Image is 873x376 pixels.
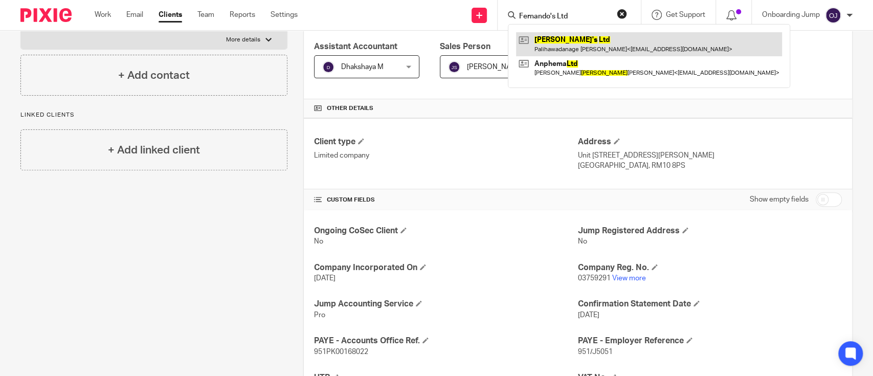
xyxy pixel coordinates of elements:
a: Email [126,10,143,20]
span: Get Support [666,11,705,18]
span: 03759291 [578,275,611,282]
label: Show empty fields [750,194,809,205]
span: [PERSON_NAME] [467,63,523,71]
h4: PAYE - Accounts Office Ref. [314,336,578,346]
span: Assistant Accountant [314,42,397,51]
span: 951/J5051 [578,348,613,356]
h4: Ongoing CoSec Client [314,226,578,236]
a: Reports [230,10,255,20]
h4: Company Reg. No. [578,262,842,273]
a: Settings [271,10,298,20]
p: Limited company [314,150,578,161]
img: Pixie [20,8,72,22]
a: Team [197,10,214,20]
p: Linked clients [20,111,287,119]
h4: Client type [314,137,578,147]
h4: + Add contact [118,68,190,83]
h4: Jump Accounting Service [314,299,578,309]
span: [DATE] [578,312,599,319]
span: [DATE] [314,275,335,282]
a: Clients [159,10,182,20]
h4: Company Incorporated On [314,262,578,273]
span: 951PK00168022 [314,348,368,356]
span: No [314,238,323,245]
input: Search [518,12,610,21]
h4: Jump Registered Address [578,226,842,236]
a: Work [95,10,111,20]
a: View more [612,275,646,282]
h4: Confirmation Statement Date [578,299,842,309]
img: svg%3E [322,61,334,73]
p: Onboarding Jump [762,10,820,20]
p: [GEOGRAPHIC_DATA], RM10 8PS [578,161,842,171]
span: Pro [314,312,325,319]
h4: CUSTOM FIELDS [314,196,578,204]
h4: + Add linked client [108,142,200,158]
span: Sales Person [440,42,490,51]
img: svg%3E [448,61,460,73]
span: Dhakshaya M [341,63,384,71]
img: svg%3E [825,7,841,24]
button: Clear [617,9,627,19]
span: Other details [327,104,373,113]
span: No [578,238,587,245]
h4: Address [578,137,842,147]
p: More details [226,36,260,44]
p: Unit [STREET_ADDRESS][PERSON_NAME] [578,150,842,161]
h4: PAYE - Employer Reference [578,336,842,346]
